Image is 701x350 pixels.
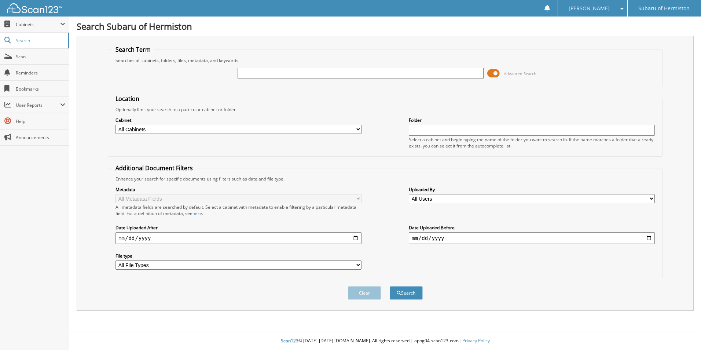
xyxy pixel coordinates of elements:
span: Subaru of Hermiston [638,6,690,11]
label: File type [115,253,361,259]
input: start [115,232,361,244]
span: Scan123 [281,338,298,344]
a: here [192,210,202,216]
div: © [DATE]-[DATE] [DOMAIN_NAME]. All rights reserved | appg04-scan123-com | [69,332,701,350]
legend: Additional Document Filters [112,164,197,172]
span: Search [16,37,64,44]
label: Uploaded By [409,186,655,193]
div: Enhance your search for specific documents using filters such as date and file type. [112,176,658,182]
span: User Reports [16,102,60,108]
span: Scan [16,54,65,60]
div: Select a cabinet and begin typing the name of the folder you want to search in. If the name match... [409,136,655,149]
div: Searches all cabinets, folders, files, metadata, and keywords [112,57,658,63]
span: Advanced Search [504,71,536,76]
label: Folder [409,117,655,123]
span: [PERSON_NAME] [569,6,610,11]
button: Search [390,286,423,300]
span: Help [16,118,65,124]
h1: Search Subaru of Hermiston [77,20,694,32]
div: Optionally limit your search to a particular cabinet or folder [112,106,658,113]
span: Announcements [16,134,65,141]
span: Bookmarks [16,86,65,92]
a: Privacy Policy [462,338,490,344]
label: Cabinet [115,117,361,123]
span: Cabinets [16,21,60,28]
span: Reminders [16,70,65,76]
label: Date Uploaded Before [409,225,655,231]
label: Date Uploaded After [115,225,361,231]
input: end [409,232,655,244]
img: scan123-logo-white.svg [7,3,62,13]
legend: Search Term [112,45,154,54]
label: Metadata [115,186,361,193]
button: Clear [348,286,381,300]
div: All metadata fields are searched by default. Select a cabinet with metadata to enable filtering b... [115,204,361,216]
legend: Location [112,95,143,103]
